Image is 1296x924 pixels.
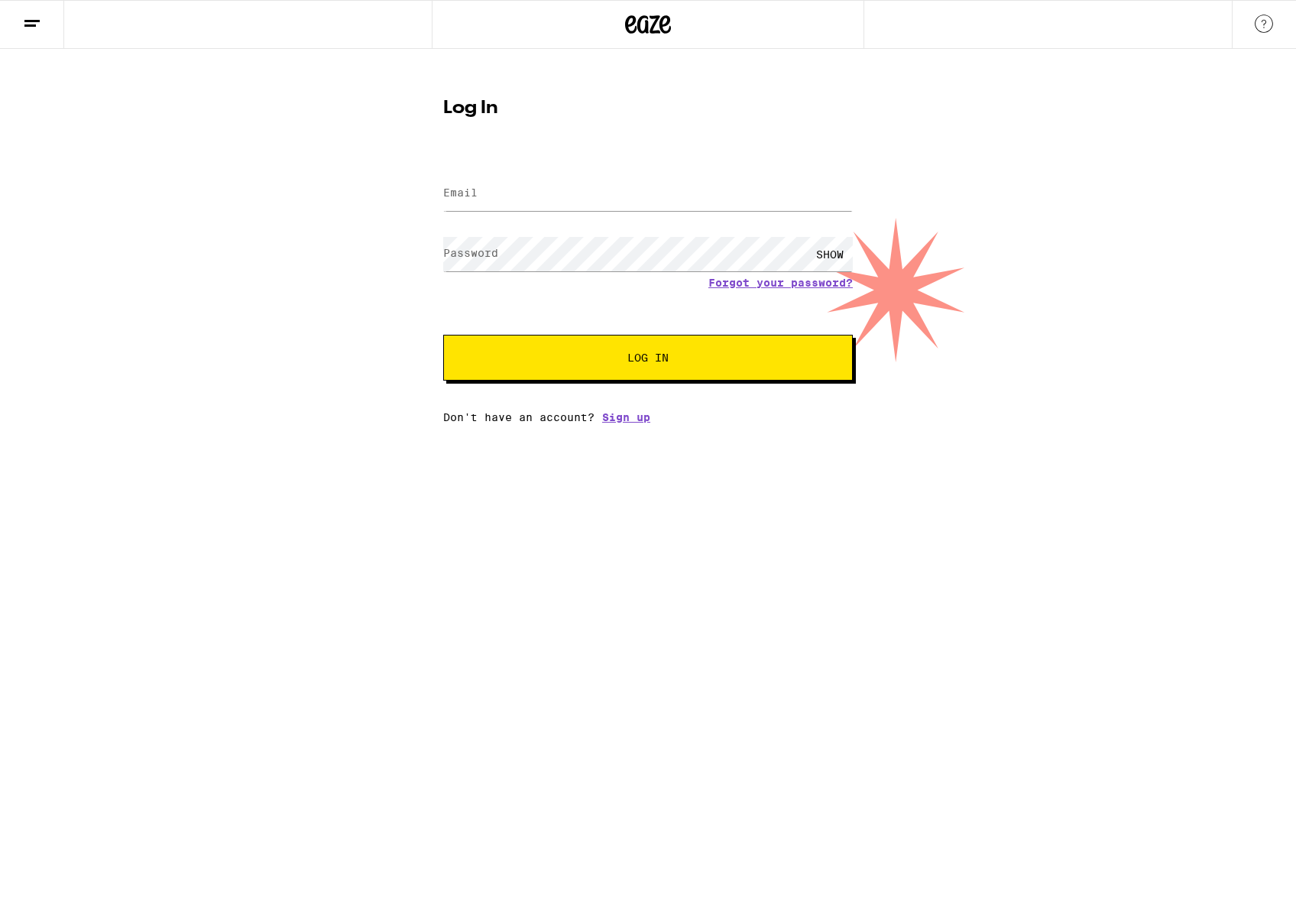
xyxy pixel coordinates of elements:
[443,335,853,381] button: Log In
[443,177,853,211] input: Email
[602,411,650,423] a: Sign up
[627,352,669,363] span: Log In
[443,247,498,259] label: Password
[708,277,853,289] a: Forgot your password?
[807,237,853,271] div: SHOW
[443,186,478,199] label: Email
[443,99,853,118] h1: Log In
[443,411,853,423] div: Don't have an account?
